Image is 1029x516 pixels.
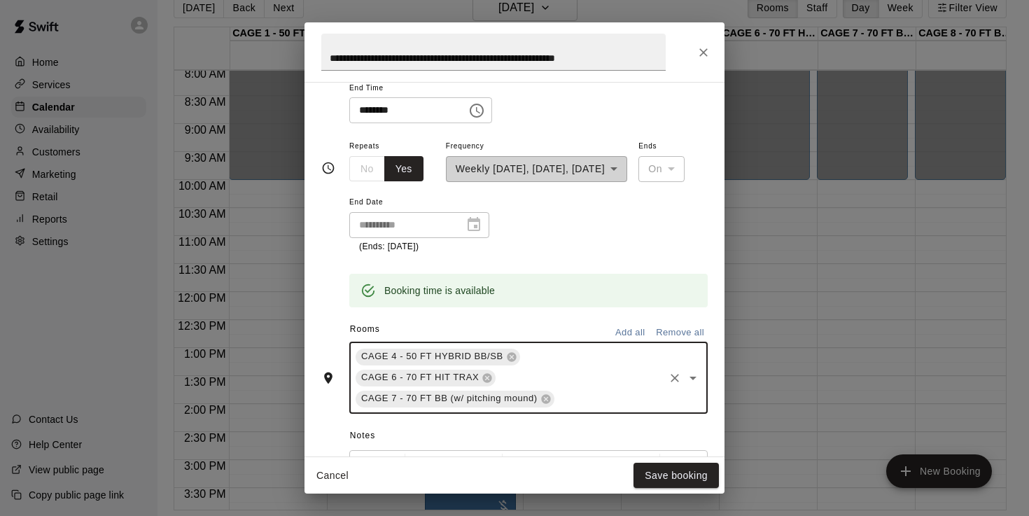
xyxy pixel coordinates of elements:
[633,463,719,489] button: Save booking
[349,193,489,212] span: End Date
[356,391,554,407] div: CAGE 7 - 70 FT BB (w/ pitching mound)
[663,454,687,479] button: Left Align
[683,368,703,388] button: Open
[349,79,492,98] span: End Time
[349,137,435,156] span: Repeats
[353,454,377,479] button: Undo
[384,156,423,182] button: Yes
[321,161,335,175] svg: Timing
[531,454,554,479] button: Format Italics
[356,391,543,405] span: CAGE 7 - 70 FT BB (w/ pitching mound)
[321,371,335,385] svg: Rooms
[350,324,380,334] span: Rooms
[463,97,491,125] button: Choose time, selected time is 11:30 AM
[384,278,495,303] div: Booking time is available
[631,454,655,479] button: Insert Link
[606,454,630,479] button: Insert Code
[665,368,685,388] button: Clear
[378,454,402,479] button: Redo
[310,463,355,489] button: Cancel
[356,370,484,384] span: CAGE 6 - 70 FT HIT TRAX
[446,137,628,156] span: Frequency
[349,156,423,182] div: outlined button group
[581,454,605,479] button: Format Strikethrough
[356,370,496,386] div: CAGE 6 - 70 FT HIT TRAX
[556,454,580,479] button: Format Underline
[359,240,479,254] p: (Ends: [DATE])
[691,40,716,65] button: Close
[638,137,685,156] span: Ends
[356,349,520,365] div: CAGE 4 - 50 FT HYBRID BB/SB
[652,322,708,344] button: Remove all
[505,454,529,479] button: Format Bold
[608,322,652,344] button: Add all
[638,156,685,182] div: On
[356,349,509,363] span: CAGE 4 - 50 FT HYBRID BB/SB
[350,425,708,447] span: Notes
[408,454,499,479] button: Formatting Options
